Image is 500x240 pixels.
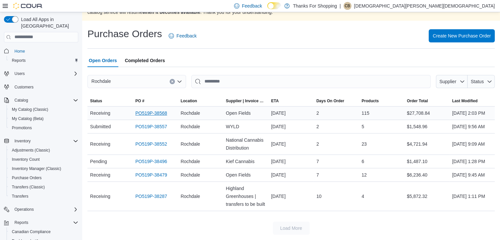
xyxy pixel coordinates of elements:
button: Inventory [1,136,81,146]
span: Inventory Count [9,156,78,163]
span: Inventory [14,138,31,144]
span: Pending [90,157,107,165]
div: National Cannabis Distribution [223,133,269,155]
span: Last Modified [452,98,477,104]
span: Catalog [14,98,28,103]
span: Catalog [12,96,78,104]
span: 7 [316,157,319,165]
div: Highland Greenhouses | transfers to be built [223,182,269,211]
span: Rochdale [180,123,200,131]
button: Clear input [170,79,175,84]
a: PO519P-38557 [135,123,167,131]
span: Rochdale [91,77,111,85]
button: Status [467,75,495,88]
span: Open Orders [89,54,117,67]
div: [DATE] 1:11 PM [449,190,495,203]
span: Submitted [90,123,111,131]
div: Location [180,98,197,104]
span: My Catalog (Classic) [9,106,78,113]
a: PO519P-38479 [135,171,167,179]
a: Adjustments (Classic) [9,146,53,154]
div: $4,721.94 [404,137,450,151]
a: My Catalog (Classic) [9,106,51,113]
div: $1,548.96 [404,120,450,133]
div: [DATE] 1:28 PM [449,155,495,168]
button: Inventory Manager (Classic) [7,164,81,173]
button: Adjustments (Classic) [7,146,81,155]
div: [DATE] 9:09 AM [449,137,495,151]
div: [DATE] 9:56 AM [449,120,495,133]
span: Status [471,79,484,84]
button: ETA [269,96,314,106]
button: Status [87,96,133,106]
span: Home [12,47,78,55]
button: Inventory [12,137,33,145]
span: Rochdale [180,157,200,165]
span: Reports [9,57,78,64]
button: My Catalog (Classic) [7,105,81,114]
button: Reports [12,219,31,227]
span: 2 [316,109,319,117]
button: Last Modified [449,96,495,106]
span: Transfers [9,192,78,200]
div: [DATE] [269,168,314,181]
span: Supplier | Invoice Number [226,98,266,104]
p: | [340,2,341,10]
a: Promotions [9,124,35,132]
button: Catalog [12,96,31,104]
div: Kief Cannabis [223,155,269,168]
div: [DATE] [269,137,314,151]
span: Transfers [12,194,28,199]
span: CB [345,2,350,10]
button: Create New Purchase Order [429,29,495,42]
span: Products [362,98,379,104]
button: Customers [1,82,81,92]
strong: when it becomes available [142,10,200,15]
a: My Catalog (Beta) [9,115,46,123]
span: Home [14,49,25,54]
a: Transfers [9,192,31,200]
a: PO519P-38552 [135,140,167,148]
span: Feedback [242,3,262,9]
span: 115 [362,109,369,117]
span: Inventory Manager (Classic) [12,166,61,171]
div: Open Fields [223,168,269,181]
span: Inventory [12,137,78,145]
span: Feedback [177,33,197,39]
a: Inventory Count [9,156,42,163]
span: Create New Purchase Order [433,33,491,39]
div: $5,872.32 [404,190,450,203]
span: PO # [135,98,144,104]
button: Home [1,46,81,56]
p: Thanks For Shopping [293,2,337,10]
span: 10 [316,192,321,200]
a: Reports [9,57,28,64]
button: PO # [133,96,178,106]
p: [DEMOGRAPHIC_DATA][PERSON_NAME][DEMOGRAPHIC_DATA] [354,2,495,10]
span: Customers [12,83,78,91]
span: 7 [316,171,319,179]
span: Rochdale [180,171,200,179]
a: Canadian Compliance [9,228,53,236]
span: My Catalog (Beta) [12,116,44,121]
a: Feedback [166,29,199,42]
span: Rochdale [180,140,200,148]
button: Transfers (Classic) [7,182,81,192]
div: Open Fields [223,107,269,120]
span: Rochdale [180,109,200,117]
span: Receiving [90,192,110,200]
button: Reports [7,56,81,65]
img: Cova [13,3,43,9]
input: This is a search bar. After typing your query, hit enter to filter the results lower in the page. [191,75,431,88]
button: Operations [12,205,36,213]
span: 6 [362,157,364,165]
span: 2 [316,123,319,131]
span: Receiving [90,171,110,179]
div: [DATE] [269,155,314,168]
a: PO519P-38568 [135,109,167,117]
button: Canadian Compliance [7,227,81,236]
div: [DATE] [269,107,314,120]
div: $27,708.84 [404,107,450,120]
span: Transfers (Classic) [9,183,78,191]
button: Load More [273,222,310,235]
